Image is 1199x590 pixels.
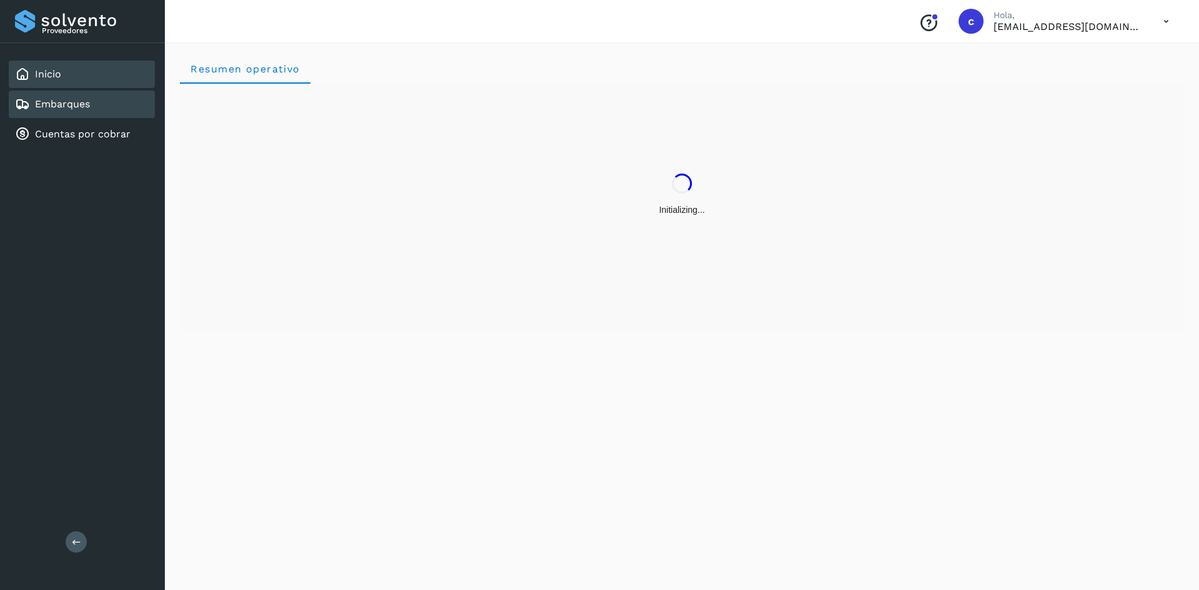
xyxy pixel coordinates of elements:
[9,61,155,88] div: Inicio
[35,128,131,140] a: Cuentas por cobrar
[9,120,155,148] div: Cuentas por cobrar
[9,91,155,118] div: Embarques
[42,26,150,35] p: Proveedores
[994,10,1143,21] p: Hola,
[190,63,300,75] span: Resumen operativo
[35,98,90,110] a: Embarques
[994,21,1143,32] p: cuentas3@enlacesmet.com.mx
[35,68,61,80] a: Inicio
